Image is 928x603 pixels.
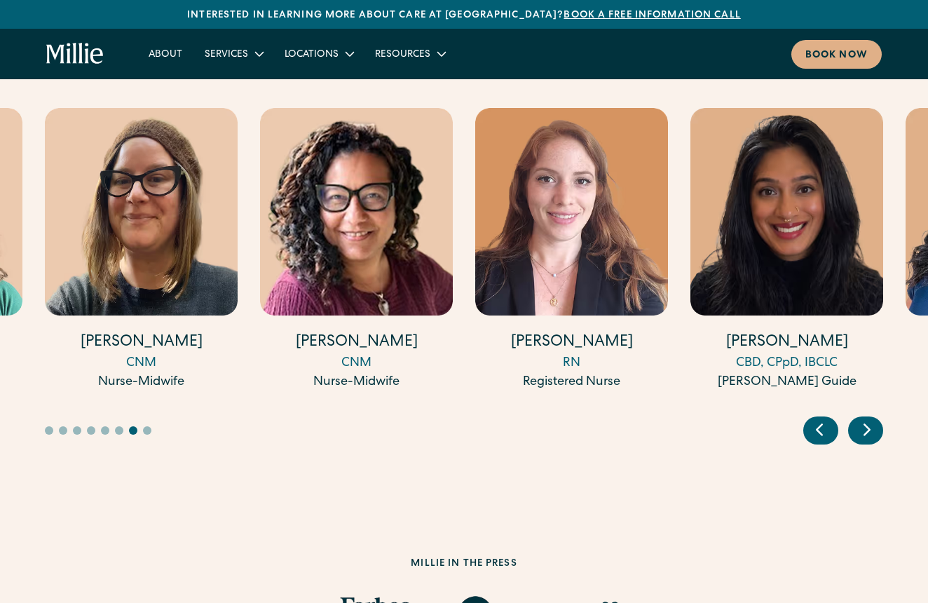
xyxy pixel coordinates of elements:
[73,426,81,435] button: Go to slide 3
[87,426,95,435] button: Go to slide 4
[690,332,883,354] h4: [PERSON_NAME]
[260,108,453,394] div: 14 / 17
[475,108,668,392] a: [PERSON_NAME]RNRegistered Nurse
[260,354,453,373] div: CNM
[45,108,238,392] a: [PERSON_NAME]CNMNurse-Midwife
[791,40,882,69] a: Book now
[564,11,740,20] a: Book a free information call
[375,48,430,62] div: Resources
[46,43,104,65] a: home
[690,108,883,392] a: [PERSON_NAME]CBD, CPpD, IBCLC[PERSON_NAME] Guide
[129,426,137,435] button: Go to slide 7
[475,354,668,373] div: RN
[475,332,668,354] h4: [PERSON_NAME]
[45,373,238,392] div: Nurse-Midwife
[803,416,838,445] div: Previous slide
[273,42,364,65] div: Locations
[45,332,238,354] h4: [PERSON_NAME]
[205,48,248,62] div: Services
[260,373,453,392] div: Nurse-Midwife
[260,332,453,354] h4: [PERSON_NAME]
[364,42,456,65] div: Resources
[143,426,151,435] button: Go to slide 8
[475,108,668,394] div: 15 / 17
[848,416,883,445] div: Next slide
[45,108,238,394] div: 13 / 17
[137,42,193,65] a: About
[101,426,109,435] button: Go to slide 5
[59,426,67,435] button: Go to slide 2
[690,108,883,394] div: 16 / 17
[45,354,238,373] div: CNM
[690,354,883,373] div: CBD, CPpD, IBCLC
[193,42,273,65] div: Services
[285,48,339,62] div: Locations
[260,108,453,392] a: [PERSON_NAME]CNMNurse-Midwife
[45,426,53,435] button: Go to slide 1
[115,426,123,435] button: Go to slide 6
[195,557,733,571] h2: Millie in the press
[690,373,883,392] div: [PERSON_NAME] Guide
[475,373,668,392] div: Registered Nurse
[805,48,868,63] div: Book now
